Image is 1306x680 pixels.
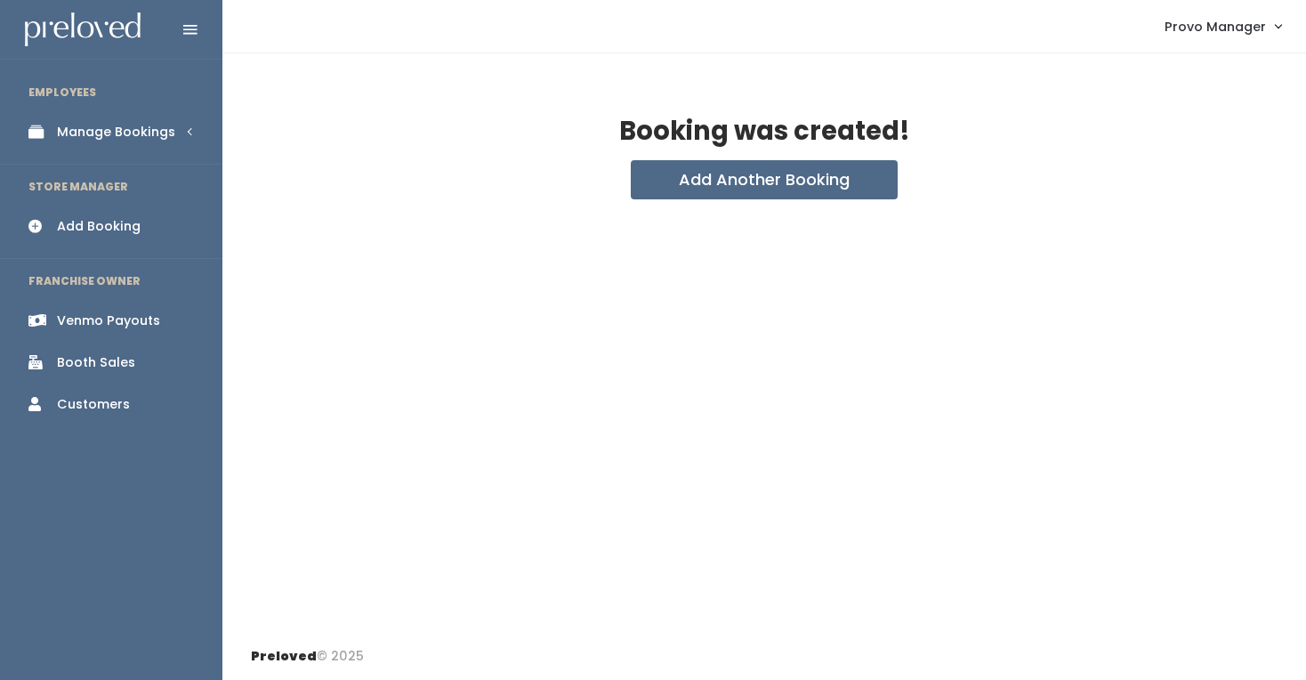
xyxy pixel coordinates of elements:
[1165,17,1266,36] span: Provo Manager
[1147,7,1299,45] a: Provo Manager
[619,117,910,146] h2: Booking was created!
[251,647,317,665] span: Preloved
[57,123,175,142] div: Manage Bookings
[57,217,141,236] div: Add Booking
[57,395,130,414] div: Customers
[25,12,141,47] img: preloved logo
[251,633,364,666] div: © 2025
[631,160,898,199] button: Add Another Booking
[57,353,135,372] div: Booth Sales
[57,312,160,330] div: Venmo Payouts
